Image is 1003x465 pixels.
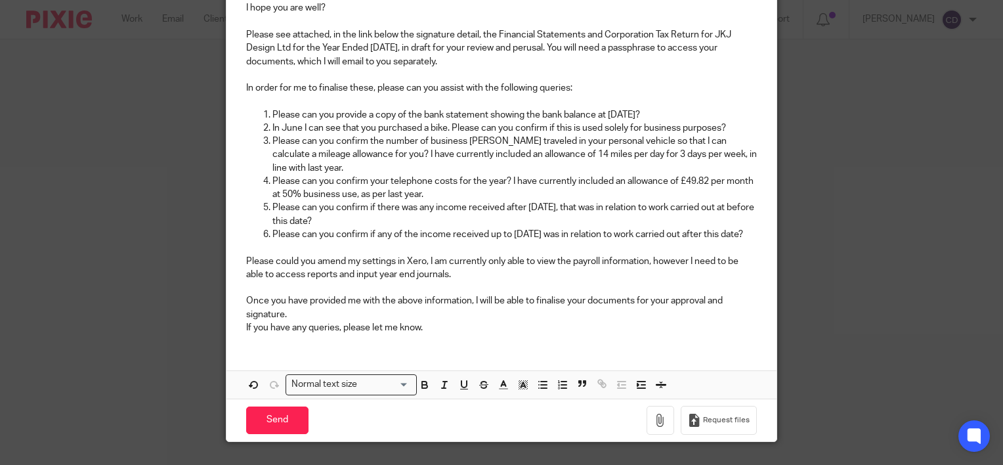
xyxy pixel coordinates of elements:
[272,201,757,228] p: Please can you confirm if there was any income received after [DATE], that was in relation to wor...
[703,415,750,426] span: Request files
[246,255,757,282] p: Please could you amend my settings in Xero, I am currently only able to view the payroll informat...
[246,1,757,14] p: I hope you are well?
[246,294,757,321] p: Once you have provided me with the above information, I will be able to finalise your documents f...
[272,228,757,241] p: Please can you confirm if any of the income received up to [DATE] was in relation to work carried...
[246,321,757,334] p: If you have any queries, please let me know.
[289,378,360,391] span: Normal text size
[246,28,757,68] p: Please see attached, in the link below the signature detail, the Financial Statements and Corpora...
[272,135,757,175] p: Please can you confirm the number of business [PERSON_NAME] traveled in your personal vehicle so ...
[272,175,757,202] p: Please can you confirm your telephone costs for the year? I have currently included an allowance ...
[272,122,757,135] p: In June I can see that you purchased a bike. Please can you confirm if this is used solely for bu...
[362,378,409,391] input: Search for option
[246,407,309,435] input: Send
[286,374,417,395] div: Search for option
[272,108,757,122] p: Please can you provide a copy of the bank statement showing the bank balance at [DATE]?
[681,406,757,435] button: Request files
[246,81,757,95] p: In order for me to finalise these, please can you assist with the following queries:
